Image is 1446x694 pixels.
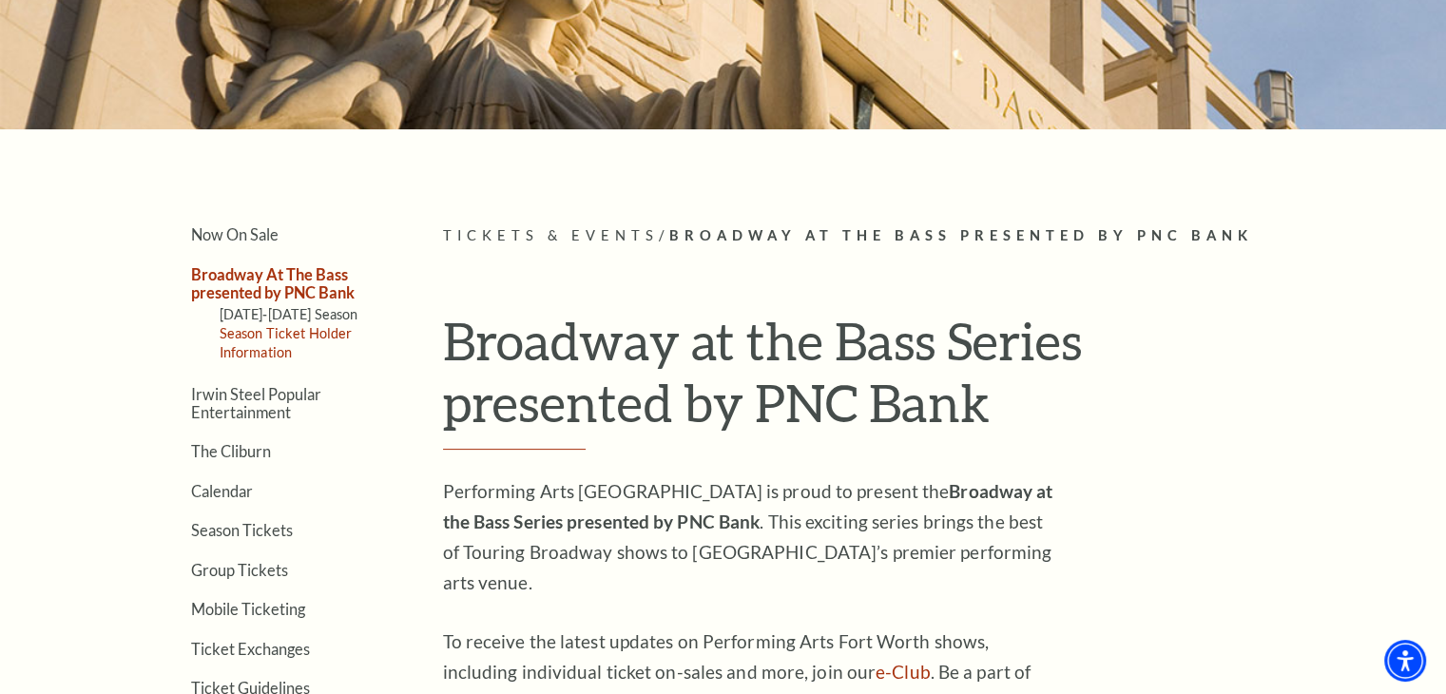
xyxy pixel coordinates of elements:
a: The Cliburn [191,442,271,460]
a: Group Tickets [191,561,288,579]
a: Now On Sale [191,225,279,243]
a: Ticket Exchanges [191,640,310,658]
a: Calendar [191,482,253,500]
div: Accessibility Menu [1384,640,1426,682]
span: Broadway At The Bass presented by PNC Bank [668,227,1252,243]
a: Mobile Ticketing [191,600,305,618]
a: Broadway At The Bass presented by PNC Bank [191,265,355,301]
span: Tickets & Events [443,227,659,243]
a: e-Club [876,661,931,683]
a: [DATE]-[DATE] Season [220,306,358,322]
h1: Broadway at the Bass Series presented by PNC Bank [443,310,1313,450]
a: Season Ticket Holder Information [220,325,353,360]
p: Performing Arts [GEOGRAPHIC_DATA] is proud to present the . This exciting series brings the best ... [443,476,1061,598]
p: / [443,224,1313,248]
a: Season Tickets [191,521,293,539]
strong: Broadway at the Bass Series presented by PNC Bank [443,480,1053,532]
a: Irwin Steel Popular Entertainment [191,385,321,421]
